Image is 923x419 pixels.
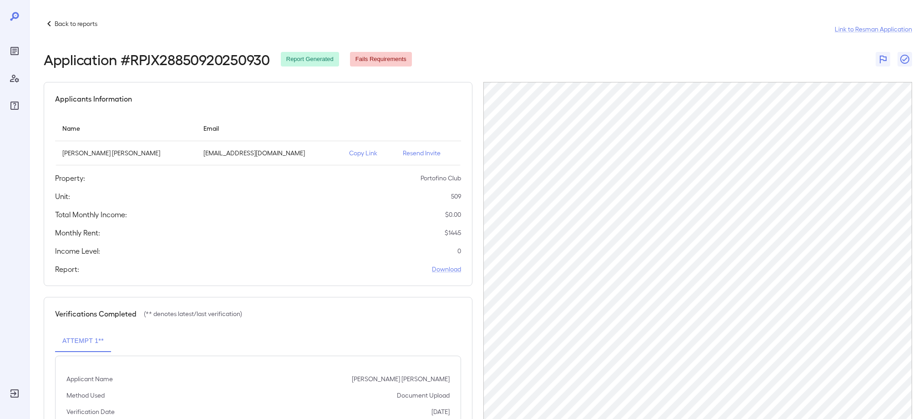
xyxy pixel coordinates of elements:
[403,148,454,158] p: Resend Invite
[432,265,461,274] a: Download
[55,330,111,352] button: Attempt 1**
[350,55,412,64] span: Fails Requirements
[55,191,70,202] h5: Unit:
[445,228,461,237] p: $ 1445
[55,115,196,141] th: Name
[44,51,270,67] h2: Application # RPJX28850920250930
[898,52,912,66] button: Close Report
[876,52,890,66] button: Flag Report
[55,93,132,104] h5: Applicants Information
[7,98,22,113] div: FAQ
[144,309,242,318] p: (** denotes latest/last verification)
[66,407,115,416] p: Verification Date
[281,55,339,64] span: Report Generated
[203,148,335,158] p: [EMAIL_ADDRESS][DOMAIN_NAME]
[55,115,461,165] table: simple table
[66,374,113,383] p: Applicant Name
[55,209,127,220] h5: Total Monthly Income:
[196,115,342,141] th: Email
[445,210,461,219] p: $ 0.00
[7,71,22,86] div: Manage Users
[835,25,912,34] a: Link to Resman Application
[66,391,105,400] p: Method Used
[349,148,388,158] p: Copy Link
[55,227,100,238] h5: Monthly Rent:
[55,245,100,256] h5: Income Level:
[352,374,450,383] p: [PERSON_NAME] [PERSON_NAME]
[457,246,461,255] p: 0
[7,386,22,401] div: Log Out
[55,264,79,275] h5: Report:
[397,391,450,400] p: Document Upload
[451,192,461,201] p: 509
[55,19,97,28] p: Back to reports
[431,407,450,416] p: [DATE]
[55,173,85,184] h5: Property:
[55,308,137,319] h5: Verifications Completed
[62,148,189,158] p: [PERSON_NAME] [PERSON_NAME]
[7,44,22,58] div: Reports
[421,174,461,183] p: Portofino Club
